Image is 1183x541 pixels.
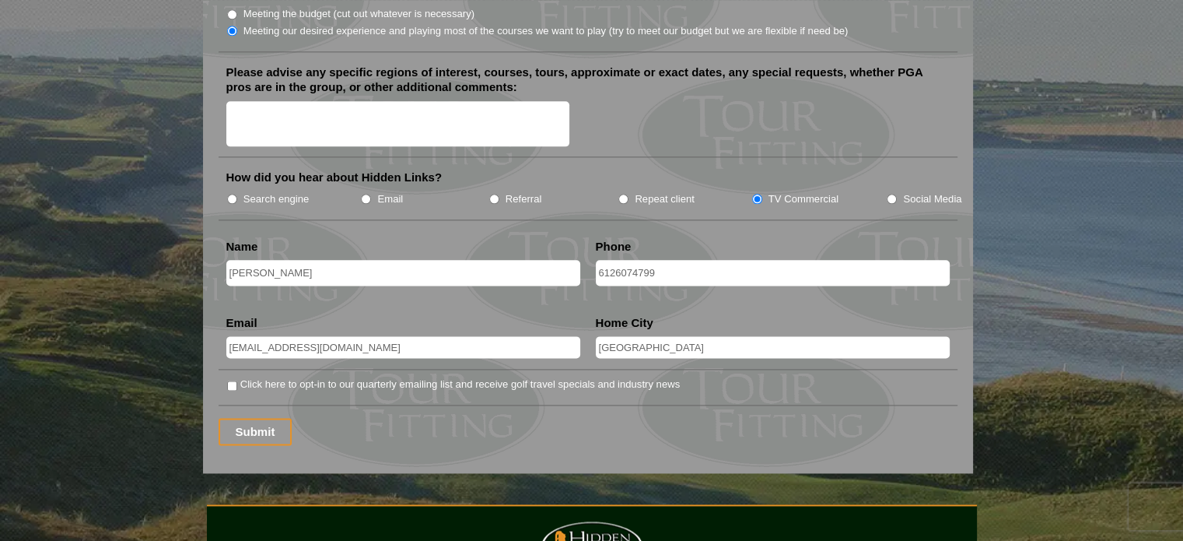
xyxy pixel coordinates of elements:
label: Click here to opt-in to our quarterly emailing list and receive golf travel specials and industry... [240,377,680,392]
input: Submit [219,418,292,445]
label: Referral [506,191,542,207]
label: Social Media [903,191,961,207]
label: Phone [596,239,632,255]
label: Email [226,315,257,331]
label: Please advise any specific regions of interest, courses, tours, approximate or exact dates, any s... [226,65,950,95]
label: Email [377,191,403,207]
label: Meeting our desired experience and playing most of the courses we want to play (try to meet our b... [243,23,849,39]
label: TV Commercial [768,191,838,207]
label: How did you hear about Hidden Links? [226,170,443,185]
label: Home City [596,315,653,331]
label: Search engine [243,191,310,207]
label: Repeat client [635,191,695,207]
label: Meeting the budget (cut out whatever is necessary) [243,6,474,22]
label: Name [226,239,258,255]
